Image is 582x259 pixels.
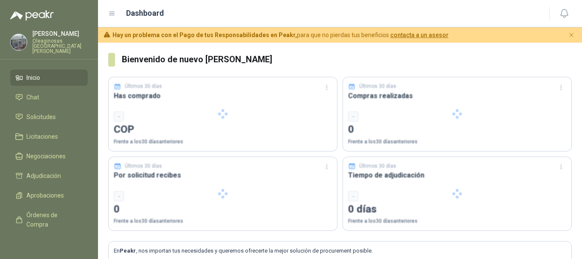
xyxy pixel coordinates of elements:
a: Chat [10,89,88,105]
span: Inicio [26,73,40,82]
p: En , nos importan tus necesidades y queremos ofrecerte la mejor solución de procurement posible. [114,247,566,255]
h3: Bienvenido de nuevo [PERSON_NAME] [122,53,572,66]
img: Company Logo [11,34,27,50]
a: contacta a un asesor [390,32,449,38]
a: Adjudicación [10,168,88,184]
p: Oleaginosas [GEOGRAPHIC_DATA][PERSON_NAME] [32,38,88,54]
span: Negociaciones [26,151,66,161]
a: Licitaciones [10,128,88,145]
a: Solicitudes [10,109,88,125]
a: Remisiones [10,236,88,252]
a: Negociaciones [10,148,88,164]
p: [PERSON_NAME] [32,31,88,37]
a: Aprobaciones [10,187,88,204]
b: Hay un problema con el Pago de tus Responsabilidades en Peakr, [112,32,297,38]
b: Peakr [120,247,136,254]
span: Licitaciones [26,132,58,141]
span: Adjudicación [26,171,61,180]
h1: Dashboard [126,7,164,19]
span: Órdenes de Compra [26,210,80,229]
a: Inicio [10,70,88,86]
a: Órdenes de Compra [10,207,88,233]
span: Aprobaciones [26,191,64,200]
img: Logo peakr [10,10,54,20]
button: Cerrar [566,30,577,41]
span: para que no pierdas tus beneficios [112,30,449,40]
span: Chat [26,93,39,102]
span: Solicitudes [26,112,56,122]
